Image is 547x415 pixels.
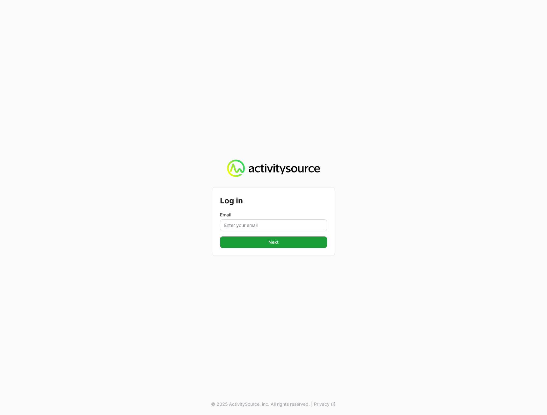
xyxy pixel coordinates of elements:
[268,238,279,246] span: Next
[220,236,327,248] button: Next
[227,159,320,177] img: Activity Source
[311,401,313,407] span: |
[220,195,327,207] h2: Log in
[220,212,327,218] label: Email
[211,401,310,407] p: © 2025 ActivitySource, inc. All rights reserved.
[314,401,336,407] a: Privacy
[220,219,327,231] input: Enter your email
